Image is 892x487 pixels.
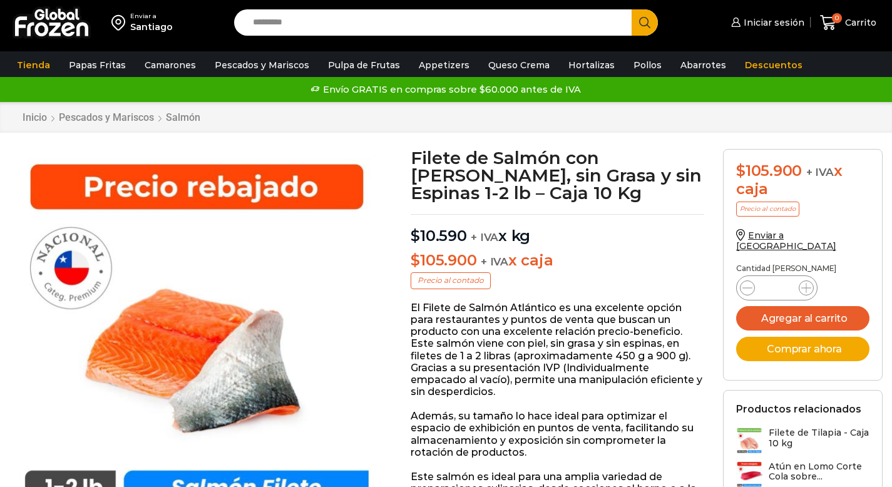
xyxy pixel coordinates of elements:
div: Enviar a [130,12,173,21]
button: Search button [632,9,658,36]
input: Product quantity [765,279,789,297]
bdi: 10.590 [411,227,466,245]
a: Hortalizas [562,53,621,77]
span: + IVA [471,231,498,243]
a: Camarones [138,53,202,77]
span: $ [736,161,746,180]
a: Pescados y Mariscos [58,111,155,123]
a: Queso Crema [482,53,556,77]
a: 0 Carrito [817,8,879,38]
span: Iniciar sesión [741,16,804,29]
p: Precio al contado [736,202,799,217]
h1: Filete de Salmón con [PERSON_NAME], sin Grasa y sin Espinas 1-2 lb – Caja 10 Kg [411,149,704,202]
p: Cantidad [PERSON_NAME] [736,264,869,273]
button: Comprar ahora [736,337,869,361]
button: Agregar al carrito [736,306,869,331]
a: Descuentos [739,53,809,77]
a: Pollos [627,53,668,77]
p: Además, su tamaño lo hace ideal para optimizar el espacio de exhibición en puntos de venta, facil... [411,410,704,458]
a: Pulpa de Frutas [322,53,406,77]
h3: Atún en Lomo Corte Cola sobre... [769,461,869,483]
a: Papas Fritas [63,53,132,77]
nav: Breadcrumb [22,111,201,123]
h2: Productos relacionados [736,403,861,415]
span: Carrito [842,16,876,29]
bdi: 105.900 [736,161,802,180]
a: Enviar a [GEOGRAPHIC_DATA] [736,230,836,252]
p: x caja [411,252,704,270]
span: $ [411,251,420,269]
span: $ [411,227,420,245]
p: Precio al contado [411,272,491,289]
p: x kg [411,214,704,245]
span: + IVA [806,166,834,178]
span: + IVA [481,255,508,268]
a: Tienda [11,53,56,77]
h3: Filete de Tilapia - Caja 10 kg [769,428,869,449]
bdi: 105.900 [411,251,476,269]
div: x caja [736,162,869,198]
p: El Filete de Salmón Atlántico es una excelente opción para restaurantes y puntos de venta que bus... [411,302,704,398]
span: 0 [832,13,842,23]
a: Pescados y Mariscos [208,53,315,77]
a: Filete de Tilapia - Caja 10 kg [736,428,869,454]
a: Salmón [165,111,201,123]
a: Iniciar sesión [728,10,804,35]
a: Abarrotes [674,53,732,77]
img: address-field-icon.svg [111,12,130,33]
a: Appetizers [413,53,476,77]
a: Inicio [22,111,48,123]
div: Santiago [130,21,173,33]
